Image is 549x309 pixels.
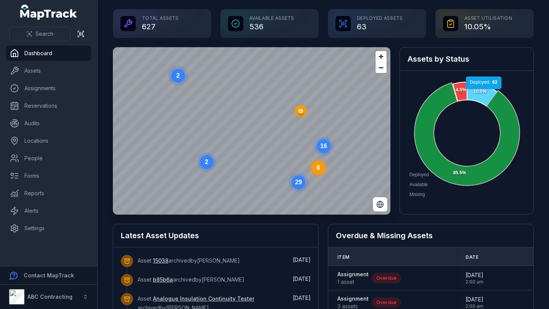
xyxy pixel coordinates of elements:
[295,179,302,185] text: 29
[27,293,72,300] strong: ABC Contracting
[138,257,240,264] span: Asset archived by [PERSON_NAME]
[9,27,71,41] button: Search
[376,51,387,62] button: Zoom in
[6,203,91,218] a: Alerts
[153,295,254,303] a: Analogue Insulation Continuity Tester
[372,297,401,308] div: Overdue
[376,62,387,73] button: Zoom out
[293,276,311,282] time: 02/09/2025, 3:03:34 pm
[24,272,74,279] strong: Contact MapTrack
[336,230,526,241] h2: Overdue & Missing Assets
[6,98,91,113] a: Reservations
[6,81,91,96] a: Assignments
[293,295,311,301] time: 02/09/2025, 3:02:43 pm
[337,254,349,260] span: Item
[372,273,401,284] div: Overdue
[6,46,91,61] a: Dashboard
[293,256,311,263] span: [DATE]
[6,168,91,183] a: Forms
[6,63,91,78] a: Assets
[293,276,311,282] span: [DATE]
[466,296,483,303] span: [DATE]
[409,172,429,177] span: Deployed
[35,30,53,38] span: Search
[6,186,91,201] a: Reports
[6,151,91,166] a: People
[153,276,173,284] a: b85b6a
[293,256,311,263] time: 02/09/2025, 3:03:47 pm
[466,271,483,279] span: [DATE]
[466,254,478,260] span: Date
[293,295,311,301] span: [DATE]
[6,116,91,131] a: Audits
[317,164,320,171] text: 6
[121,230,311,241] h2: Latest Asset Updates
[113,47,390,215] canvas: Map
[409,182,428,187] span: Available
[20,5,77,20] a: MapTrack
[6,221,91,236] a: Settings
[337,295,369,303] strong: Assignment
[205,159,209,165] text: 2
[177,72,180,79] text: 2
[320,143,327,149] text: 16
[138,276,244,283] span: Asset archived by [PERSON_NAME]
[466,271,483,285] time: 31/08/2024, 2:00:00 am
[373,197,387,212] button: Switch to Satellite View
[153,257,169,264] a: 15038
[6,133,91,148] a: Locations
[466,279,483,285] span: 2:00 am
[337,271,369,278] strong: Assignment
[337,278,369,286] span: 1 asset
[409,192,425,197] span: Missing
[408,54,526,64] h2: Assets by Status
[337,271,369,286] a: Assignment1 asset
